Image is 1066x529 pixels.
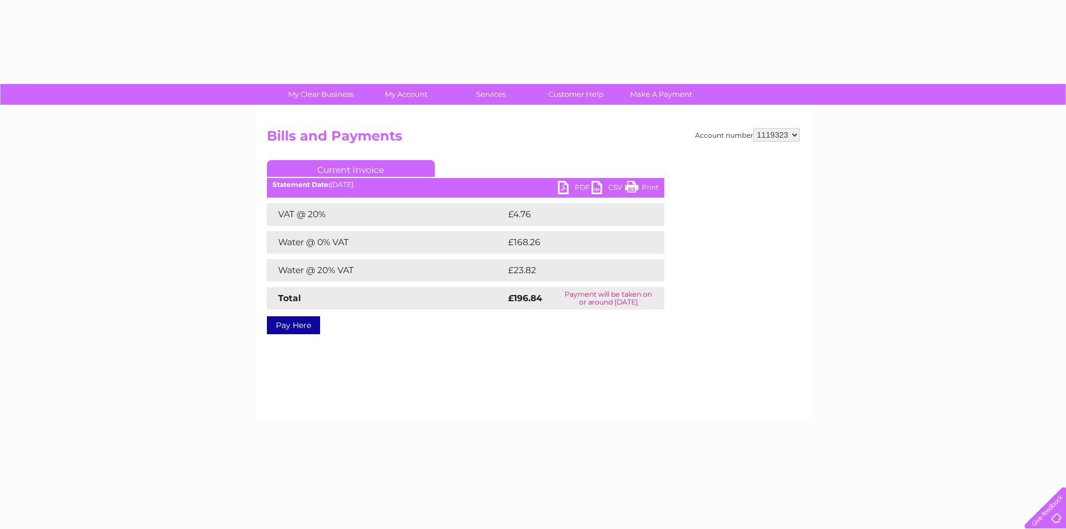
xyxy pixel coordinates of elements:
[615,84,707,105] a: Make A Payment
[273,180,330,189] b: Statement Date:
[508,293,542,303] strong: £196.84
[505,203,638,226] td: £4.76
[267,316,320,334] a: Pay Here
[530,84,622,105] a: Customer Help
[445,84,537,105] a: Services
[267,259,505,282] td: Water @ 20% VAT
[695,128,800,142] div: Account number
[625,181,659,197] a: Print
[505,259,641,282] td: £23.82
[275,84,367,105] a: My Clear Business
[267,160,435,177] a: Current Invoice
[558,181,591,197] a: PDF
[553,287,664,310] td: Payment will be taken on or around [DATE]
[267,181,664,189] div: [DATE]
[267,203,505,226] td: VAT @ 20%
[267,231,505,254] td: Water @ 0% VAT
[591,181,625,197] a: CSV
[360,84,452,105] a: My Account
[267,128,800,149] h2: Bills and Payments
[278,293,301,303] strong: Total
[505,231,644,254] td: £168.26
